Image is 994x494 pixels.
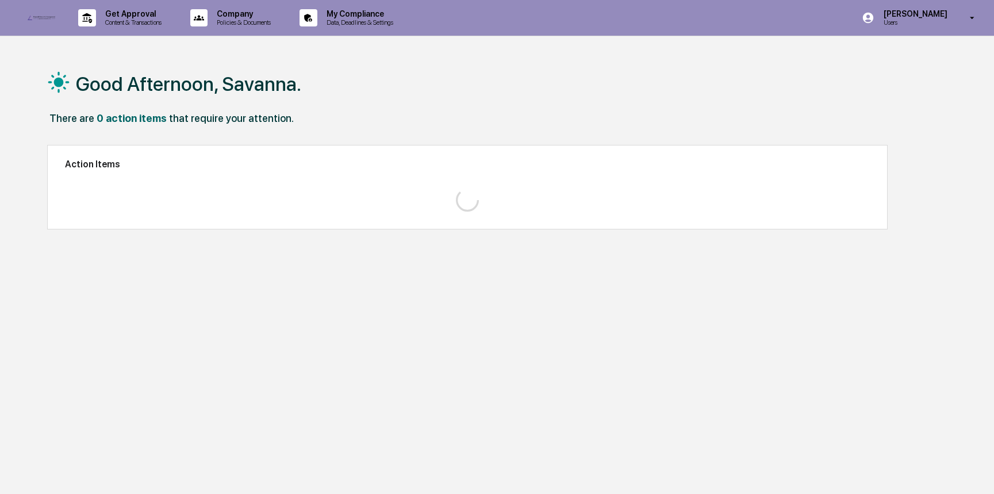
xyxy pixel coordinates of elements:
p: Policies & Documents [208,18,277,26]
h1: Good Afternoon, Savanna. [76,72,301,95]
p: Get Approval [96,9,167,18]
h2: Action Items [65,159,870,170]
p: Users [874,18,953,26]
img: logo [28,16,55,20]
div: 0 action items [97,112,167,124]
p: My Compliance [317,9,399,18]
div: that require your attention. [169,112,294,124]
p: Content & Transactions [96,18,167,26]
p: Data, Deadlines & Settings [317,18,399,26]
p: Company [208,9,277,18]
div: There are [49,112,94,124]
p: [PERSON_NAME] [874,9,953,18]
